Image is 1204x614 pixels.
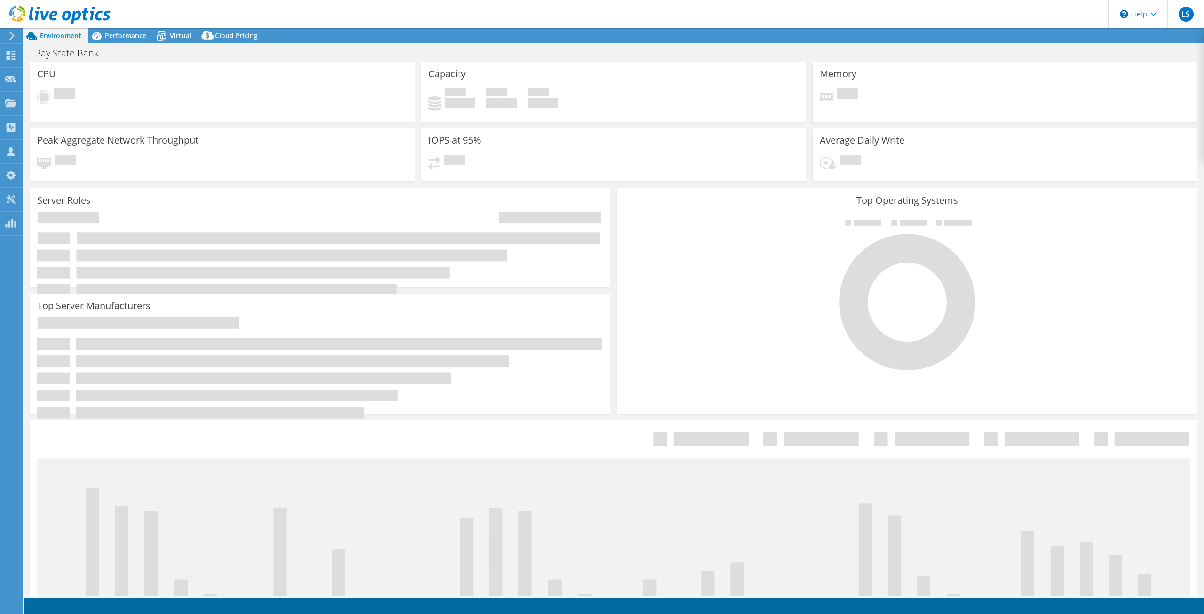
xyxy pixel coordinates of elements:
span: Pending [55,155,76,167]
h3: IOPS at 95% [428,135,481,145]
span: Free [486,88,507,98]
h3: Top Operating Systems [624,195,1190,206]
h4: 0 GiB [445,98,475,108]
h4: 0 GiB [528,98,558,108]
span: LS [1179,7,1194,22]
svg: \n [1120,10,1128,18]
h3: Memory [820,69,856,79]
h3: Peak Aggregate Network Throughput [37,135,198,145]
span: Total [528,88,549,98]
h1: Bay State Bank [31,48,113,58]
span: Pending [54,88,75,101]
span: Pending [840,155,861,167]
span: Pending [837,88,858,101]
span: Performance [105,31,146,40]
span: Used [445,88,466,98]
h3: Top Server Manufacturers [37,301,150,311]
span: Cloud Pricing [215,31,258,40]
h4: 0 GiB [486,98,517,108]
h3: Capacity [428,69,466,79]
h3: CPU [37,69,56,79]
h3: Server Roles [37,195,91,206]
h3: Average Daily Write [820,135,904,145]
span: Pending [444,155,465,167]
span: Environment [40,31,81,40]
span: Virtual [170,31,191,40]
